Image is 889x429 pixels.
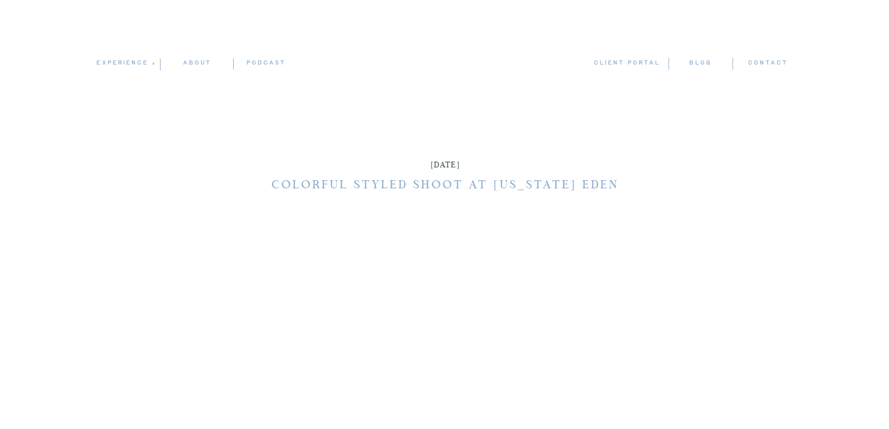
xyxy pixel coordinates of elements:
p: [DATE] [400,158,491,169]
a: blog [668,58,732,69]
a: ABOUT [161,58,233,69]
h1: Colorful Styled Shoot at [US_STATE] Eden [191,175,700,190]
a: client portal [593,58,663,70]
a: experience [96,58,152,68]
a: contact [748,58,788,69]
a: podcast [234,58,298,69]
